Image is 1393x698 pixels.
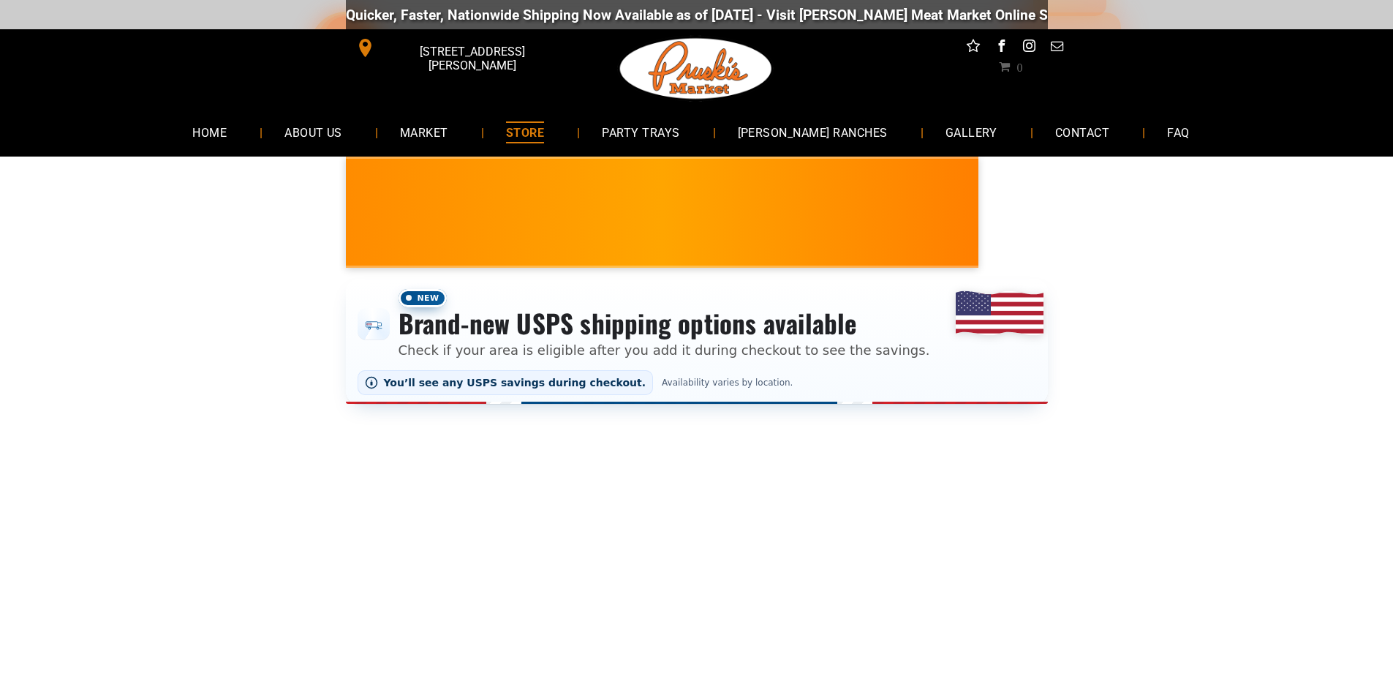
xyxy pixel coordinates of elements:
a: PARTY TRAYS [580,113,701,151]
p: Check if your area is eligible after you add it during checkout to see the savings. [399,340,930,360]
span: New [399,289,447,307]
h3: Brand-new USPS shipping options available [399,307,930,339]
span: You’ll see any USPS savings during checkout. [384,377,646,389]
a: GALLERY [924,113,1019,151]
a: Social network [964,37,983,59]
div: Shipping options announcement [346,279,1048,404]
img: Pruski-s+Market+HQ+Logo2-1920w.png [617,29,775,108]
a: CONTACT [1033,113,1131,151]
a: FAQ [1145,113,1211,151]
a: ABOUT US [263,113,364,151]
span: [STREET_ADDRESS][PERSON_NAME] [377,37,566,80]
span: 0 [1016,61,1022,72]
a: [PERSON_NAME] RANCHES [716,113,910,151]
a: instagram [1019,37,1038,59]
span: Availability varies by location. [659,378,796,388]
a: HOME [170,113,249,151]
a: STORE [484,113,566,151]
a: [STREET_ADDRESS][PERSON_NAME] [346,37,570,59]
div: Quicker, Faster, Nationwide Shipping Now Available as of [DATE] - Visit [PERSON_NAME] Meat Market... [346,7,1231,23]
a: email [1047,37,1066,59]
a: facebook [992,37,1011,59]
a: MARKET [378,113,470,151]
